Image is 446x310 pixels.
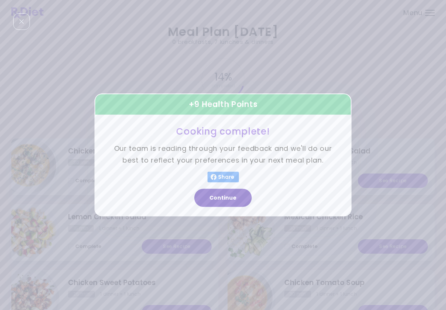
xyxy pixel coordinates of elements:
[113,126,333,137] h3: Cooking complete!
[94,93,352,115] div: + 9 Health Points
[217,174,236,180] span: Share
[13,13,30,30] div: Close
[194,189,252,207] button: Continue
[113,143,333,166] p: Our team is reading through your feedback and we'll do our best to reflect your preferences in yo...
[208,172,239,183] button: Share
